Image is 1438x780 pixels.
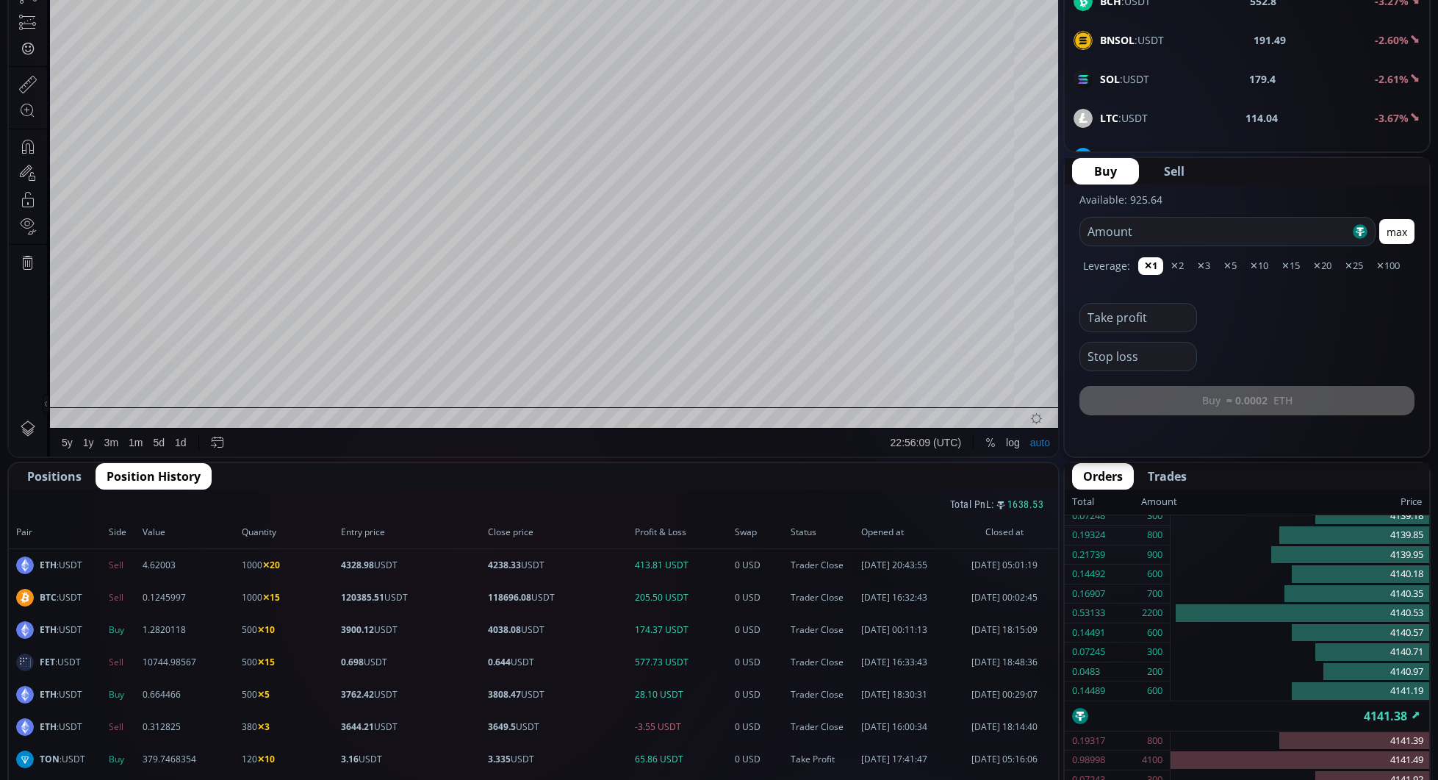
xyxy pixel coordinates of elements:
b: -8.61% [1375,150,1409,164]
b: -3.67% [1375,111,1409,125]
span: [DATE] 16:00:34 [861,720,954,734]
div: Toggle Auto Scale [1016,583,1046,611]
button: Position History [96,463,212,490]
span: Position History [107,468,201,485]
span: USDT [341,591,483,604]
div: 0.0483 [1072,662,1100,681]
b: 0.698 [341,656,364,668]
b: 120385.51 [341,591,384,604]
b: TON [40,753,60,765]
span: Closed at [958,526,1051,539]
div: 800 [1147,526,1162,545]
label: Leverage: [1083,258,1130,273]
span: Trades [1148,468,1187,485]
b: SOL [1100,72,1120,86]
b: -2.60% [1375,33,1409,47]
div: 4.504K [85,53,115,64]
span: :USDT [1100,32,1164,48]
div: 900 [1147,545,1162,565]
span: 120 [242,753,337,766]
button: ✕100 [1370,257,1406,275]
b: 0.644 [488,656,511,668]
span: :USDT [40,753,85,766]
span: USDT [341,656,483,669]
div: 4141.19 [1171,681,1429,701]
div: 4140.97 [1171,662,1429,682]
span: Trader Close [791,688,857,701]
div: 30 m [123,8,143,20]
b: ETH [40,688,57,701]
span: 0.312825 [143,720,237,734]
div: O [189,36,197,47]
button: Sell [1142,158,1207,185]
b: 3649.5 [488,720,516,733]
span: [DATE] 05:16:06 [958,753,1051,766]
span: Trader Close [791,656,857,669]
button: ✕2 [1165,257,1190,275]
div: 0.14492 [1072,565,1105,584]
span: Positions [27,468,82,485]
span: Buy [1094,162,1117,180]
div: 4142.73 [197,36,231,47]
span: Buy [109,623,138,637]
span: 0.664466 [143,688,237,701]
span: 577.73 USDT [635,656,730,669]
div: 300 [1147,507,1162,526]
b: ETH [40,623,57,636]
span: Value [143,526,237,539]
span: 205.50 USDT [635,591,730,604]
span: [DATE] 20:43:55 [861,559,954,572]
div: Price [1177,493,1422,512]
span: Sell [109,591,138,604]
span: [DATE] 00:29:07 [958,688,1051,701]
div: C [328,36,335,47]
div: 4141.49 [1171,751,1429,770]
div: 200 [1147,662,1162,681]
span: :USDT [40,559,82,572]
div: 600 [1147,623,1162,643]
div: ETH [48,34,71,47]
div: log [997,591,1011,603]
b: 4238.33 [488,559,521,571]
b: 3762.42 [341,688,374,701]
div: 600 [1147,681,1162,701]
div: 5d [145,591,157,603]
b: 3808.47 [488,688,521,701]
span: 413.81 USDT [635,559,730,572]
span: USDT [488,623,630,637]
button: ✕5 [1218,257,1243,275]
b: ETH [40,720,57,733]
span: 1638.53 [1007,497,1044,512]
div: 4141.39 [1171,731,1429,751]
span: Trader Close [791,720,857,734]
span: USDT [488,688,630,701]
b: 3.335 [488,753,511,765]
div: Market open [164,34,177,47]
div: 0.19324 [1072,526,1105,545]
b: 118696.08 [488,591,531,604]
span: 0 USD [735,591,786,604]
button: ✕25 [1339,257,1369,275]
span: Trader Close [791,623,857,637]
div: H [236,36,243,47]
div: 0.14489 [1072,681,1105,701]
span: [DATE] 05:01:19 [958,559,1051,572]
span: :USDT [40,656,81,669]
span: USDT [341,688,483,701]
div: L [283,36,289,47]
span: USDT [488,720,630,734]
span: :USDT [1100,110,1148,126]
span: Sell [1164,162,1184,180]
span: Buy [109,688,138,701]
div: 1y [74,591,85,603]
div: 0.14491 [1072,623,1105,643]
span: 500 [242,688,337,701]
span: [DATE] 18:30:31 [861,688,954,701]
div: 4139.95 [1171,545,1429,565]
span: 500 [242,623,337,637]
button: ✕3 [1191,257,1216,275]
span: USDT [341,720,483,734]
span: 28.10 USDT [635,688,730,701]
span: Side [109,526,138,539]
span: Close price [488,526,630,539]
